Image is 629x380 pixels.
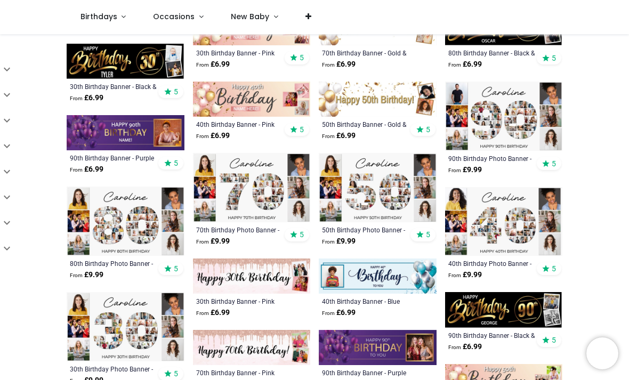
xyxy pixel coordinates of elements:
[448,342,482,352] strong: £ 6.99
[322,131,356,141] strong: £ 6.99
[552,264,556,273] span: 5
[552,335,556,345] span: 5
[319,330,437,365] img: Personalised Happy 90th Birthday Banner - Purple Balloons - 1 Photo Upload
[448,344,461,350] span: From
[448,154,537,163] a: 90th Birthday Photo Banner - Add Photos
[70,259,159,268] a: 80th Birthday Photo Banner - Add Photos
[231,11,269,22] span: New Baby
[70,164,103,175] strong: £ 6.99
[448,331,537,339] a: 90th Birthday Banner - Black & Gold
[196,310,209,316] span: From
[196,133,209,139] span: From
[193,82,311,117] img: Personalised Happy 40th Birthday Banner - Pink - Custom Name & 3 Photo Upload
[448,165,482,175] strong: £ 9.99
[196,236,230,247] strong: £ 9.99
[196,368,285,377] a: 70th Birthday Banner - Pink Glitter
[70,270,103,280] strong: £ 9.99
[319,82,437,117] img: Personalised Happy 50th Birthday Banner - Gold & White Balloons - 2 Photo Upload
[322,133,335,139] span: From
[196,225,285,234] a: 70th Birthday Photo Banner - Add Photos
[322,59,356,70] strong: £ 6.99
[174,158,178,168] span: 5
[67,115,184,150] img: Personalised Happy 90th Birthday Banner - Purple Balloons - Custom Name & 1 Photo Upload
[193,153,311,222] img: Personalised 70th Birthday Photo Banner - Add Photos - Custom Text
[448,270,482,280] strong: £ 9.99
[300,53,304,62] span: 5
[552,53,556,63] span: 5
[174,369,178,378] span: 5
[67,44,184,79] img: Personalised Happy 30th Birthday Banner - Black & Gold - Custom Name & 2 Photo Upload
[448,272,461,278] span: From
[426,230,430,239] span: 5
[70,95,83,101] span: From
[448,259,537,268] a: 40th Birthday Photo Banner - Add Photos
[322,225,411,234] a: 50th Birthday Photo Banner - Add Photos
[67,187,184,256] img: Personalised 80th Birthday Photo Banner - Add Photos - Custom Text
[322,120,411,128] a: 50th Birthday Banner - Gold & White Balloons
[448,59,482,70] strong: £ 6.99
[322,62,335,68] span: From
[70,272,83,278] span: From
[300,125,304,134] span: 5
[445,292,563,327] img: Personalised Happy 90th Birthday Banner - Black & Gold - Custom Name & 2 Photo Upload
[448,48,537,57] a: 80th Birthday Banner - Black & Gold
[300,230,304,239] span: 5
[196,239,209,245] span: From
[586,337,618,369] iframe: Brevo live chat
[153,11,195,22] span: Occasions
[193,330,311,365] img: Personalised Happy 70th Birthday Banner - Pink Glitter - 2 Photo Upload
[445,82,563,151] img: Personalised 90th Birthday Photo Banner - Add Photos - Custom Text
[322,310,335,316] span: From
[70,365,159,373] a: 30th Birthday Photo Banner - Add Photos
[196,59,230,70] strong: £ 6.99
[448,62,461,68] span: From
[80,11,117,22] span: Birthdays
[196,120,285,128] a: 40th Birthday Banner - Pink
[319,153,437,222] img: Personalised 50th Birthday Photo Banner - Add Photos - Custom Text
[552,159,556,168] span: 5
[193,258,311,294] img: Personalised Happy 30th Birthday Banner - Pink Glitter - 2 Photo Upload
[196,308,230,318] strong: £ 6.99
[445,187,563,256] img: Personalised 40th Birthday Photo Banner - Add Photos - Custom Text
[426,125,430,134] span: 5
[174,87,178,96] span: 5
[196,297,285,305] a: 30th Birthday Banner - Pink Glitter
[70,167,83,173] span: From
[322,308,356,318] strong: £ 6.99
[196,131,230,141] strong: £ 6.99
[196,62,209,68] span: From
[67,292,184,361] img: Personalised 30th Birthday Photo Banner - Add Photos - Custom Text
[70,93,103,103] strong: £ 6.99
[196,48,285,57] a: 30th Birthday Banner - Pink
[322,297,411,305] a: 40th Birthday Banner - Blue White Balloons
[322,236,356,247] strong: £ 9.99
[322,48,411,57] a: 70th Birthday Banner - Gold & White Balloons
[174,264,178,273] span: 5
[319,258,437,294] img: Personalised Happy 40th Birthday Banner - Blue White Balloons - 1 Photo Upload
[322,368,411,377] a: 90th Birthday Banner - Purple Balloons
[70,153,159,162] a: 90th Birthday Banner - Purple Balloons
[448,167,461,173] span: From
[70,82,159,91] a: 30th Birthday Banner - Black & Gold
[322,239,335,245] span: From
